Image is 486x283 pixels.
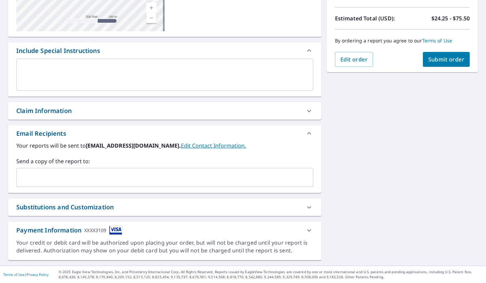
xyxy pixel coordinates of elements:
[84,226,106,235] div: XXXX3109
[8,222,321,239] div: Payment InformationXXXX3109cardImage
[26,272,49,277] a: Privacy Policy
[16,106,72,115] div: Claim Information
[59,269,483,280] p: © 2025 Eagle View Technologies, Inc. and Pictometry International Corp. All Rights Reserved. Repo...
[181,142,246,149] a: EditContactInfo
[422,37,452,44] a: Terms of Use
[16,46,100,55] div: Include Special Instructions
[8,199,321,216] div: Substitutions and Customization
[16,239,313,254] div: Your credit or debit card will be authorized upon placing your order, but will not be charged unt...
[335,14,403,22] p: Estimated Total (USD):
[16,141,313,150] label: Your reports will be sent to
[3,272,49,277] p: |
[8,42,321,59] div: Include Special Instructions
[335,52,373,67] button: Edit order
[8,125,321,141] div: Email Recipients
[335,38,470,44] p: By ordering a report you agree to our
[340,56,368,63] span: Edit order
[428,56,465,63] span: Submit order
[431,14,470,22] p: $24.25 - $75.50
[109,226,122,235] img: cardImage
[86,142,181,149] b: [EMAIL_ADDRESS][DOMAIN_NAME].
[423,52,470,67] button: Submit order
[16,157,313,165] label: Send a copy of the report to:
[16,226,122,235] div: Payment Information
[146,3,156,13] a: Current Level 16, Zoom In
[8,102,321,119] div: Claim Information
[146,13,156,23] a: Current Level 16, Zoom Out
[3,272,24,277] a: Terms of Use
[16,203,114,212] div: Substitutions and Customization
[16,129,66,138] div: Email Recipients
